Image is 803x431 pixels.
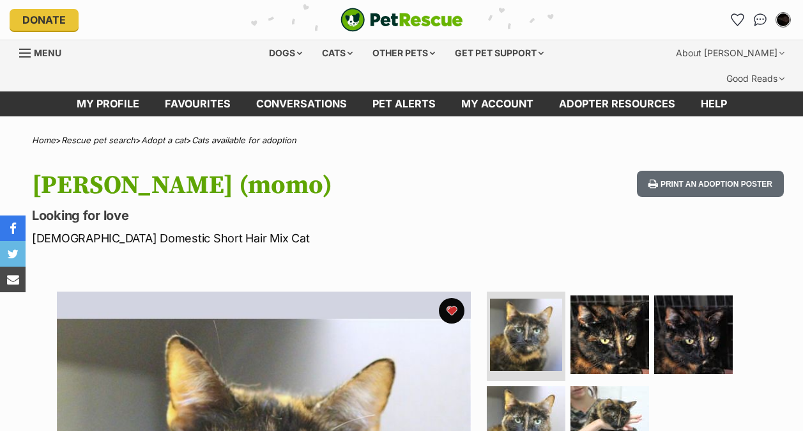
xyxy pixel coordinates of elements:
a: conversations [243,91,360,116]
a: Rescue pet search [61,135,135,145]
div: Good Reads [717,66,793,91]
div: About [PERSON_NAME] [667,40,793,66]
a: Favourites [152,91,243,116]
h1: [PERSON_NAME] (momo) [32,171,491,200]
button: Print an adoption poster [637,171,784,197]
div: Other pets [363,40,444,66]
img: Photo of Molly (Momo) [570,295,649,374]
p: Looking for love [32,207,491,224]
div: Cats [313,40,362,66]
div: Dogs [260,40,311,66]
a: Adopter resources [546,91,688,116]
a: Favourites [727,10,747,30]
a: Conversations [750,10,770,30]
a: Donate [10,9,79,31]
img: logo-cat-932fe2b9b8326f06289b0f2fb663e598f794de774fb13d1741a6617ecf9a85b4.svg [340,8,463,32]
img: Dakota Bailey profile pic [777,13,790,26]
button: My account [773,10,793,30]
a: PetRescue [340,8,463,32]
img: Photo of Molly (Momo) [654,295,733,374]
a: Home [32,135,56,145]
a: Help [688,91,740,116]
a: My profile [64,91,152,116]
button: favourite [439,298,464,324]
p: [DEMOGRAPHIC_DATA] Domestic Short Hair Mix Cat [32,230,491,247]
span: Menu [34,47,61,58]
img: Photo of Molly (Momo) [490,299,562,371]
a: Adopt a cat [141,135,186,145]
ul: Account quick links [727,10,793,30]
a: My account [448,91,546,116]
img: chat-41dd97257d64d25036548639549fe6c8038ab92f7586957e7f3b1b290dea8141.svg [754,13,767,26]
a: Cats available for adoption [192,135,296,145]
a: Pet alerts [360,91,448,116]
a: Menu [19,40,70,63]
div: Get pet support [446,40,553,66]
